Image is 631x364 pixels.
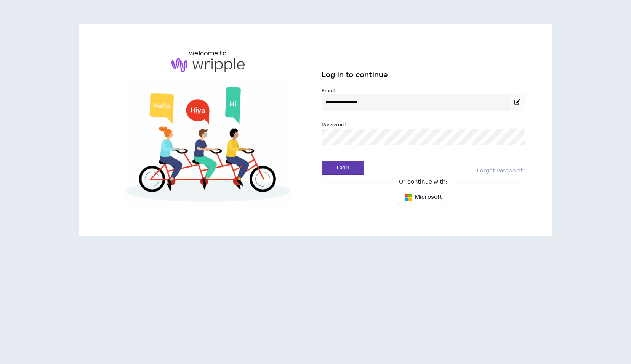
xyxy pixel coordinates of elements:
[322,87,525,94] label: Email
[171,58,245,72] img: logo-brand.png
[398,190,448,205] button: Microsoft
[322,70,388,80] span: Log in to continue
[322,121,346,128] label: Password
[322,161,364,175] button: Login
[394,178,452,186] span: Or continue with:
[415,193,442,201] span: Microsoft
[106,80,309,212] img: Welcome to Wripple
[189,49,227,58] h6: welcome to
[477,168,525,175] a: Forgot Password?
